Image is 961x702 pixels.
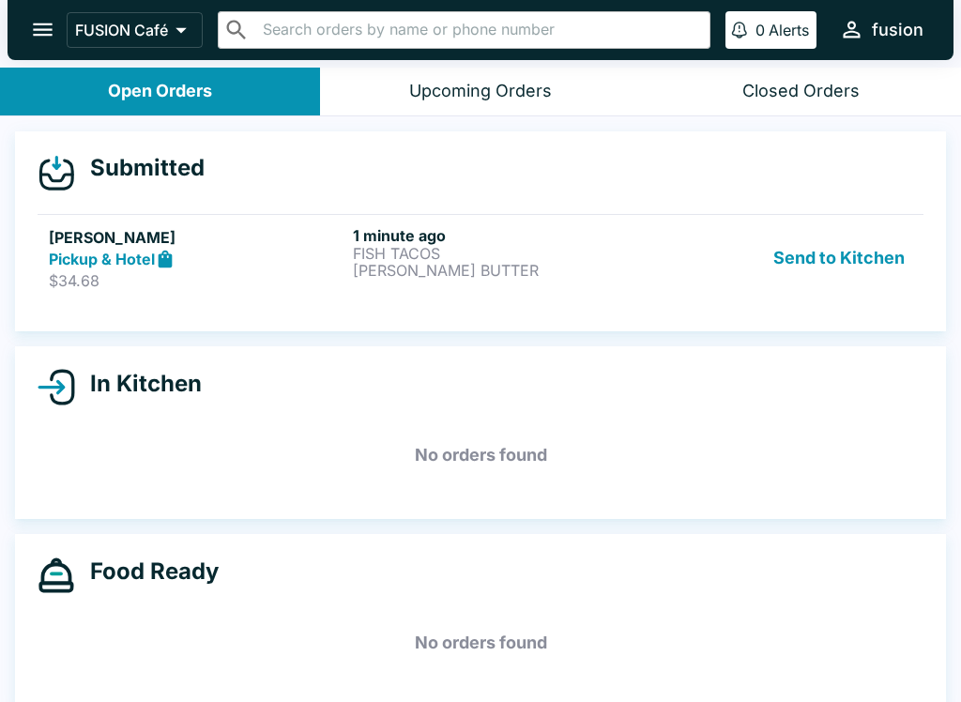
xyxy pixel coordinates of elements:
[19,6,67,53] button: open drawer
[75,21,168,39] p: FUSION Café
[38,421,923,489] h5: No orders found
[769,21,809,39] p: Alerts
[49,271,345,290] p: $34.68
[742,81,860,102] div: Closed Orders
[353,226,649,245] h6: 1 minute ago
[38,609,923,677] h5: No orders found
[257,17,702,43] input: Search orders by name or phone number
[49,250,155,268] strong: Pickup & Hotel
[409,81,552,102] div: Upcoming Orders
[872,19,923,41] div: fusion
[353,262,649,279] p: [PERSON_NAME] BUTTER
[49,226,345,249] h5: [PERSON_NAME]
[67,12,203,48] button: FUSION Café
[353,245,649,262] p: FISH TACOS
[75,370,202,398] h4: In Kitchen
[755,21,765,39] p: 0
[108,81,212,102] div: Open Orders
[766,226,912,291] button: Send to Kitchen
[75,557,219,586] h4: Food Ready
[75,154,205,182] h4: Submitted
[38,214,923,302] a: [PERSON_NAME]Pickup & Hotel$34.681 minute agoFISH TACOS[PERSON_NAME] BUTTERSend to Kitchen
[831,9,931,50] button: fusion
